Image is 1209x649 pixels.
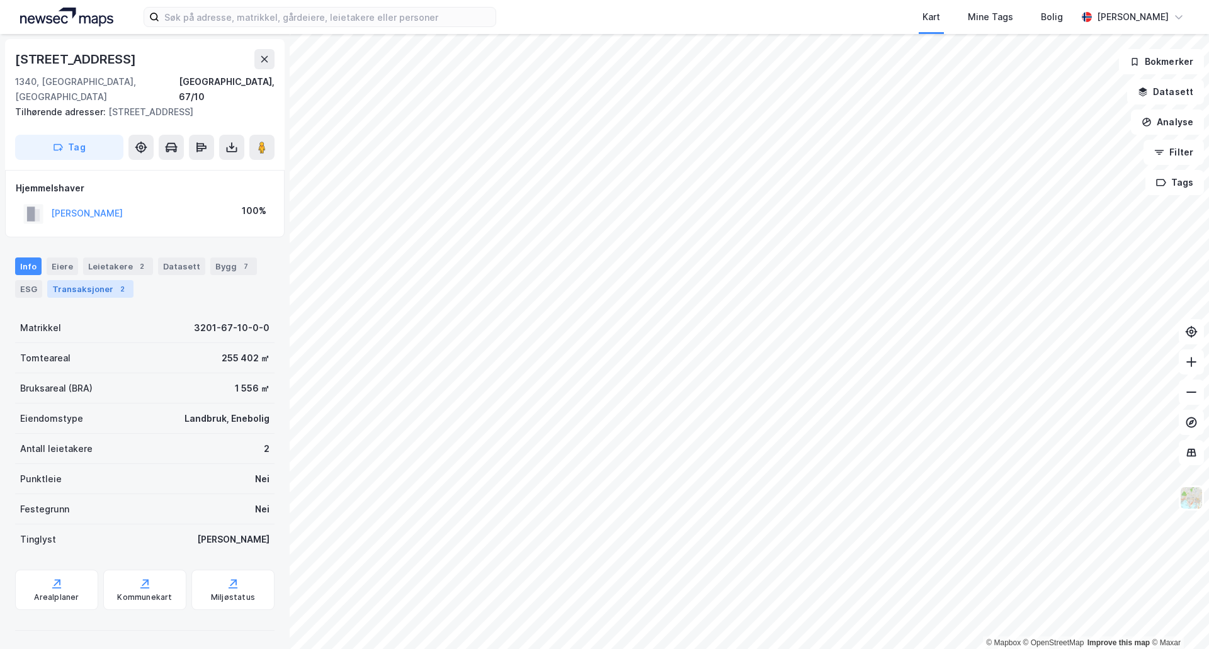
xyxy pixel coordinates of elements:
[47,257,78,275] div: Eiere
[211,592,255,602] div: Miljøstatus
[15,135,123,160] button: Tag
[20,351,71,366] div: Tomteareal
[264,441,270,456] div: 2
[20,381,93,396] div: Bruksareal (BRA)
[20,441,93,456] div: Antall leietakere
[1145,170,1204,195] button: Tags
[15,257,42,275] div: Info
[239,260,252,273] div: 7
[158,257,205,275] div: Datasett
[1097,9,1169,25] div: [PERSON_NAME]
[20,8,113,26] img: logo.a4113a55bc3d86da70a041830d287a7e.svg
[1127,79,1204,104] button: Datasett
[1119,49,1204,74] button: Bokmerker
[20,532,56,547] div: Tinglyst
[210,257,257,275] div: Bygg
[222,351,270,366] div: 255 402 ㎡
[20,320,61,336] div: Matrikkel
[242,203,266,218] div: 100%
[255,502,270,517] div: Nei
[1041,9,1063,25] div: Bolig
[968,9,1013,25] div: Mine Tags
[922,9,940,25] div: Kart
[15,104,264,120] div: [STREET_ADDRESS]
[20,471,62,487] div: Punktleie
[986,638,1021,647] a: Mapbox
[184,411,270,426] div: Landbruk, Enebolig
[1144,140,1204,165] button: Filter
[159,8,496,26] input: Søk på adresse, matrikkel, gårdeiere, leietakere eller personer
[16,181,274,196] div: Hjemmelshaver
[255,471,270,487] div: Nei
[1146,589,1209,649] iframe: Chat Widget
[179,74,275,104] div: [GEOGRAPHIC_DATA], 67/10
[116,283,128,295] div: 2
[83,257,153,275] div: Leietakere
[34,592,79,602] div: Arealplaner
[47,280,133,298] div: Transaksjoner
[15,74,179,104] div: 1340, [GEOGRAPHIC_DATA], [GEOGRAPHIC_DATA]
[197,532,270,547] div: [PERSON_NAME]
[20,411,83,426] div: Eiendomstype
[1146,589,1209,649] div: Kontrollprogram for chat
[15,49,139,69] div: [STREET_ADDRESS]
[1087,638,1150,647] a: Improve this map
[135,260,148,273] div: 2
[117,592,172,602] div: Kommunekart
[1179,486,1203,510] img: Z
[1023,638,1084,647] a: OpenStreetMap
[235,381,270,396] div: 1 556 ㎡
[20,502,69,517] div: Festegrunn
[194,320,270,336] div: 3201-67-10-0-0
[1131,110,1204,135] button: Analyse
[15,280,42,298] div: ESG
[15,106,108,117] span: Tilhørende adresser:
